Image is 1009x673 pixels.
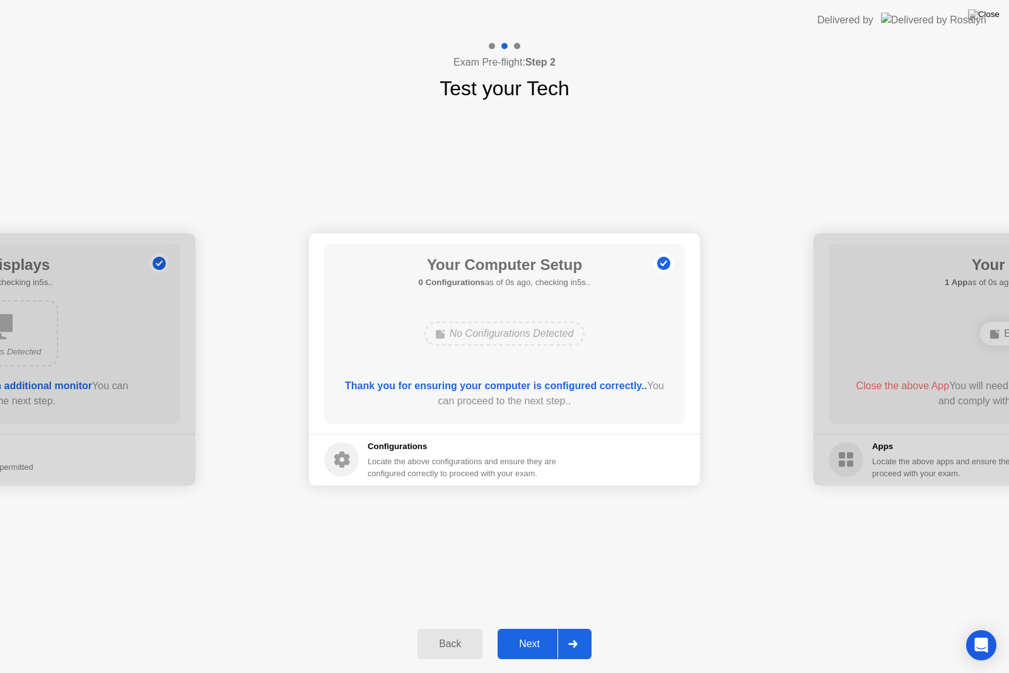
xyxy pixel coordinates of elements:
[368,455,559,479] div: Locate the above configurations and ensure they are configured correctly to proceed with your exam.
[368,440,559,453] h5: Configurations
[881,13,986,27] img: Delivered by Rosalyn
[419,254,591,276] h1: Your Computer Setup
[440,73,569,103] h1: Test your Tech
[421,638,479,650] div: Back
[419,276,591,289] h5: as of 0s ago, checking in5s..
[817,13,873,28] div: Delivered by
[966,630,996,660] div: Open Intercom Messenger
[342,378,667,409] div: You can proceed to the next step..
[501,638,557,650] div: Next
[525,57,556,67] b: Step 2
[417,629,482,659] button: Back
[424,322,585,346] div: No Configurations Detected
[345,380,647,391] b: Thank you for ensuring your computer is configured correctly..
[419,278,485,287] b: 0 Configurations
[498,629,592,659] button: Next
[968,9,1000,20] img: Close
[453,55,556,70] h4: Exam Pre-flight:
